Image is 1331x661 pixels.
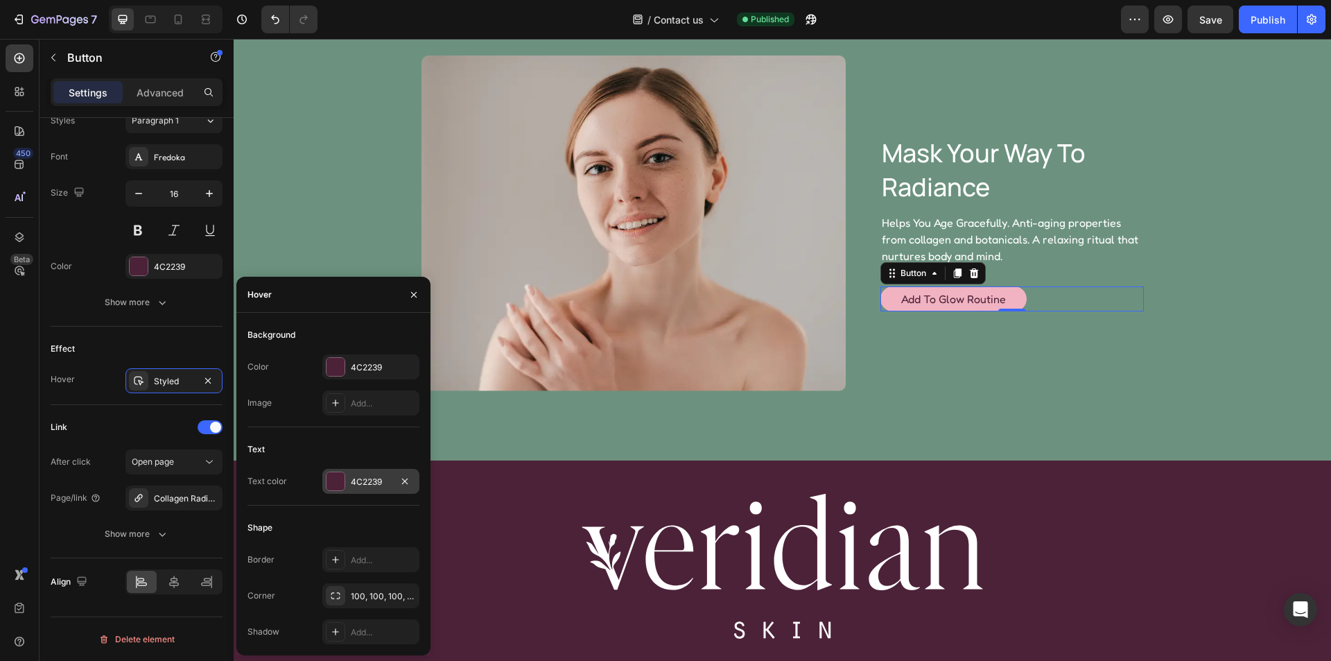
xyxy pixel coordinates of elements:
div: Hover [51,373,75,386]
div: Publish [1251,12,1285,27]
p: Settings [69,85,107,100]
p: Add to Glow Routine [668,252,772,268]
div: Size [51,184,87,203]
button: Delete element [51,628,223,651]
div: Delete element [98,631,175,648]
span: / [647,12,651,27]
div: Effect [51,343,75,355]
div: Add... [351,626,416,639]
div: Shape [247,522,272,534]
div: Add... [351,397,416,410]
button: Show more [51,522,223,547]
div: Background [247,329,295,341]
span: Contact us [654,12,704,27]
div: Page/link [51,492,101,504]
button: Paragraph 1 [125,108,223,133]
div: Corner [247,590,275,602]
span: Published [751,13,789,26]
div: Styles [51,114,75,127]
button: 7 [6,6,103,33]
div: 100, 100, 100, 100 [351,590,416,603]
p: Advanced [137,85,184,100]
h2: mask your way to radiance [647,96,910,167]
div: Button [664,228,695,241]
div: Add... [351,554,416,567]
span: Paragraph 1 [132,114,179,127]
div: 4C2239 [351,476,391,488]
button: Publish [1239,6,1297,33]
div: Image [247,397,272,409]
div: Show more [105,295,169,309]
a: Add to Glow Routine [647,248,793,273]
div: Font [51,151,68,163]
p: Button [67,49,185,66]
div: Border [247,553,275,566]
img: gempages_579986419619987989-6f572727-ed81-4ca8-95a7-63c54b263ae6.webp [188,17,612,352]
div: Show more [105,527,169,541]
div: Text color [247,475,287,488]
p: Helps You Age Gracefully. Anti-aging properties from collagen and botanicals. A relaxing ritual t... [648,175,909,225]
button: Show more [51,290,223,315]
div: Styled [154,375,194,388]
div: 450 [13,148,33,159]
div: Beta [10,254,33,265]
iframe: Design area [234,39,1331,661]
div: Text [247,443,265,456]
div: 4C2239 [154,261,219,273]
div: Fredoka [154,151,219,164]
div: Color [51,260,72,273]
button: Save [1188,6,1233,33]
button: Open page [125,449,223,474]
p: 7 [91,11,97,28]
div: Color [247,361,269,373]
div: Hover [247,289,272,301]
div: Shadow [247,626,279,638]
div: Collagen Radiance Face Mask [154,492,219,505]
div: Align [51,573,90,592]
div: Link [51,421,67,433]
div: After click [51,456,91,468]
div: Open Intercom Messenger [1284,593,1317,626]
span: Save [1199,14,1222,26]
div: Undo/Redo [261,6,317,33]
span: Open page [132,456,174,467]
img: gempages_579986419619987989-9cd04447-7a57-44fc-9a7e-dfc1c77630c5.svg [348,455,749,601]
div: 4C2239 [351,361,416,374]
